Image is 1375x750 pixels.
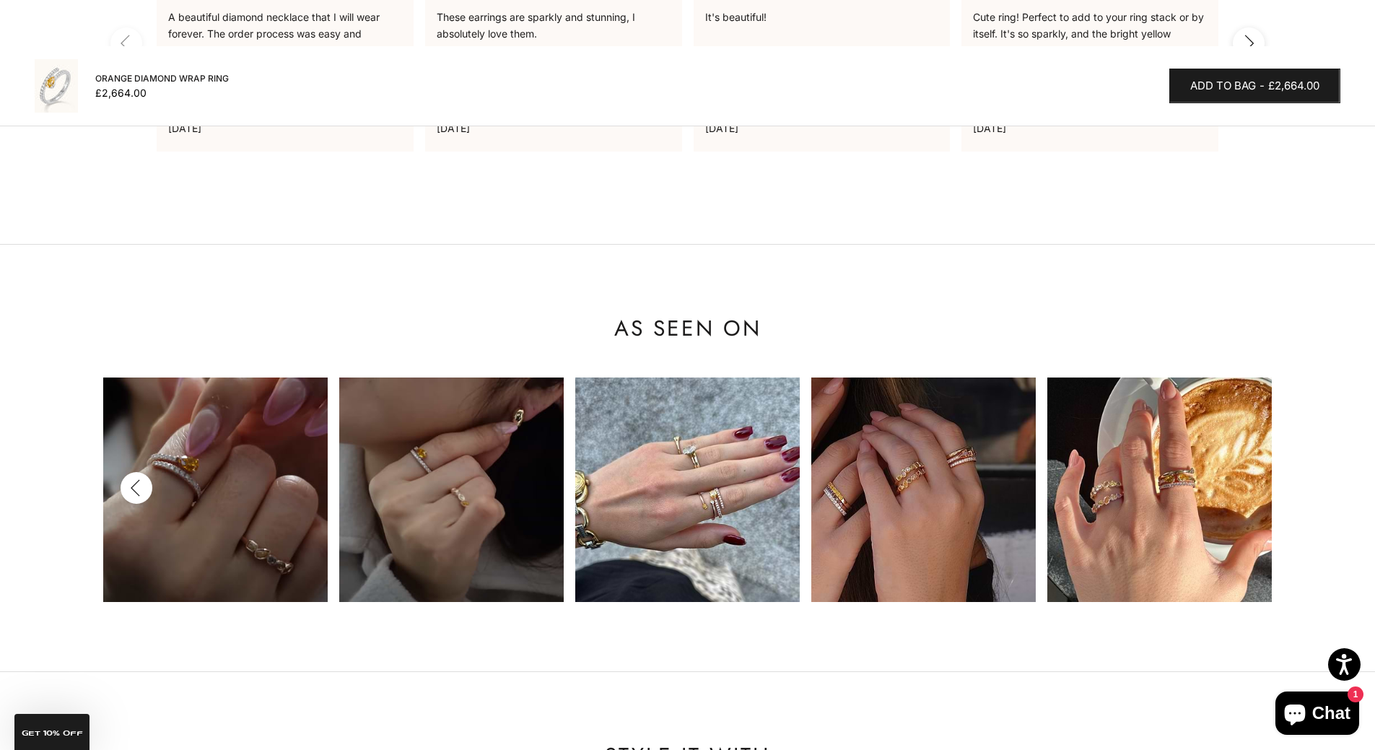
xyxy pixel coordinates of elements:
span: £2,664.00 [1268,77,1319,95]
img: #WhiteGold [35,59,78,113]
div: GET 10% Off [14,714,90,750]
p: It's beautiful! [705,9,939,25]
button: Add to bag-£2,664.00 [1169,69,1340,103]
sale-price: £2,664.00 [95,86,147,100]
span: Orange Diamond Wrap Ring [95,71,229,86]
inbox-online-store-chat: Shopify online store chat [1271,692,1363,738]
span: Add to bag [1190,77,1256,95]
p: A beautiful diamond necklace that I will wear forever. The order process was easy and smooth, and... [168,9,402,75]
p: [DATE] [168,120,402,136]
p: [DATE] [973,120,1207,136]
p: As Seen On [103,314,1272,343]
p: [DATE] [437,120,671,136]
span: GET 10% Off [22,730,83,737]
p: These earrings are sparkly and stunning, I absolutely love them. [437,9,671,42]
p: [DATE] [705,120,939,136]
p: Cute ring! Perfect to add to your ring stack or by itself. It's so sparkly, and the bright yellow... [973,9,1207,58]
